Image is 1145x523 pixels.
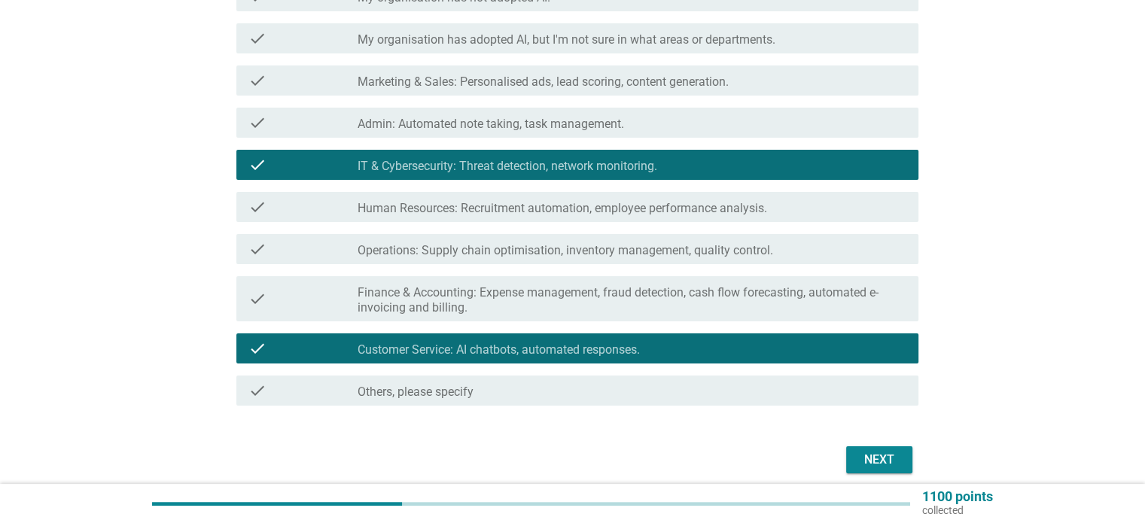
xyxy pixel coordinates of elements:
i: check [248,114,266,132]
label: My organisation has adopted AI, but I'm not sure in what areas or departments. [358,32,775,47]
i: check [248,198,266,216]
i: check [248,156,266,174]
p: 1100 points [922,490,993,503]
i: check [248,282,266,315]
i: check [248,339,266,357]
label: IT & Cybersecurity: Threat detection, network monitoring. [358,159,657,174]
label: Finance & Accounting: Expense management, fraud detection, cash flow forecasting, automated e-inv... [358,285,906,315]
label: Operations: Supply chain optimisation, inventory management, quality control. [358,243,773,258]
p: collected [922,503,993,517]
label: Others, please specify [358,385,474,400]
i: check [248,382,266,400]
label: Customer Service: AI chatbots, automated responses. [358,342,640,357]
button: Next [846,446,912,473]
i: check [248,240,266,258]
i: check [248,29,266,47]
label: Marketing & Sales: Personalised ads, lead scoring, content generation. [358,74,729,90]
div: Next [858,451,900,469]
label: Human Resources: Recruitment automation, employee performance analysis. [358,201,767,216]
label: Admin: Automated note taking, task management. [358,117,624,132]
i: check [248,71,266,90]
